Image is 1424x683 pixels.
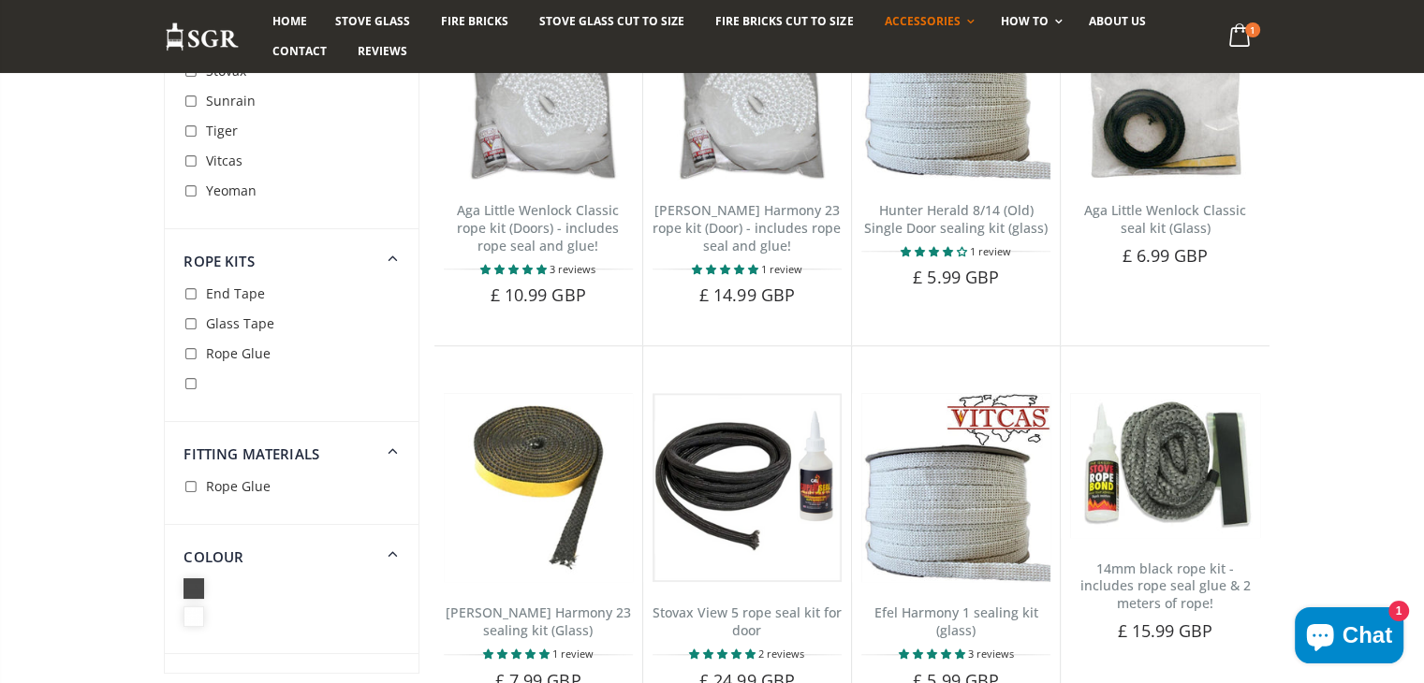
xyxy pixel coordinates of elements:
[457,201,619,254] a: Aga Little Wenlock Classic rope kit (Doors) - includes rope seal and glue!
[258,36,341,66] a: Contact
[970,244,1011,258] span: 1 review
[552,647,594,661] span: 1 review
[480,262,550,276] span: 5.00 stars
[446,603,631,639] a: [PERSON_NAME] Harmony 23 sealing kit (Glass)
[427,7,522,36] a: Fire Bricks
[715,13,853,29] span: Fire Bricks Cut To Size
[206,152,242,169] span: Vitcas
[206,92,256,109] span: Sunrain
[758,647,804,661] span: 2 reviews
[165,22,240,52] img: Stove Glass Replacement
[206,122,238,139] span: Tiger
[761,262,802,276] span: 1 review
[335,13,410,29] span: Stove Glass
[206,62,246,80] span: Stovax
[206,344,271,362] span: Rope Glue
[206,314,274,332] span: Glass Tape
[913,266,999,288] span: £ 5.99 GBP
[441,13,508,29] span: Fire Bricks
[874,603,1038,639] a: Efel Harmony 1 sealing kit (glass)
[184,444,319,463] span: Fitting Materials
[968,647,1014,661] span: 3 reviews
[864,201,1048,237] a: Hunter Herald 8/14 (Old) Single Door sealing kit (glass)
[184,606,208,624] span: White
[358,43,407,59] span: Reviews
[1117,619,1212,642] span: £ 15.99 GBP
[1289,607,1409,668] inbox-online-store-chat: Shopify online store chat
[272,43,327,59] span: Contact
[184,252,254,270] span: Rope Kits
[1122,244,1208,267] span: £ 6.99 GBP
[184,547,243,566] span: Colour
[1001,13,1049,29] span: How To
[539,13,684,29] span: Stove Glass Cut To Size
[206,284,265,302] span: End Tape
[884,13,960,29] span: Accessories
[701,7,867,36] a: Fire Bricks Cut To Size
[206,182,257,199] span: Yeoman
[272,13,307,29] span: Home
[1070,393,1259,538] img: 14mm black rope kit
[689,647,758,661] span: 5.00 stars
[258,7,321,36] a: Home
[550,262,595,276] span: 3 reviews
[184,578,208,596] span: Black
[899,647,968,661] span: 5.00 stars
[206,477,271,495] span: Rope Glue
[491,283,586,306] span: £ 10.99 GBP
[653,393,842,582] img: Stovax View 5 door rope kit
[483,647,552,661] span: 5.00 stars
[1079,559,1250,613] a: 14mm black rope kit - includes rope seal glue & 2 meters of rope!
[653,201,841,254] a: [PERSON_NAME] Harmony 23 rope kit (Door) - includes rope seal and glue!
[1089,13,1146,29] span: About us
[870,7,983,36] a: Accessories
[987,7,1072,36] a: How To
[653,603,842,639] a: Stovax View 5 rope seal kit for door
[861,393,1050,582] img: Vitcas stove glass bedding in tape
[344,36,421,66] a: Reviews
[321,7,424,36] a: Stove Glass
[699,283,795,306] span: £ 14.99 GBP
[1245,22,1260,37] span: 1
[1084,201,1246,237] a: Aga Little Wenlock Classic seal kit (Glass)
[525,7,698,36] a: Stove Glass Cut To Size
[1075,7,1160,36] a: About us
[901,244,970,258] span: 4.00 stars
[692,262,761,276] span: 5.00 stars
[444,393,633,582] img: Nestor Martin Harmony 43 sealing kit (Glass)
[1221,19,1259,55] a: 1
